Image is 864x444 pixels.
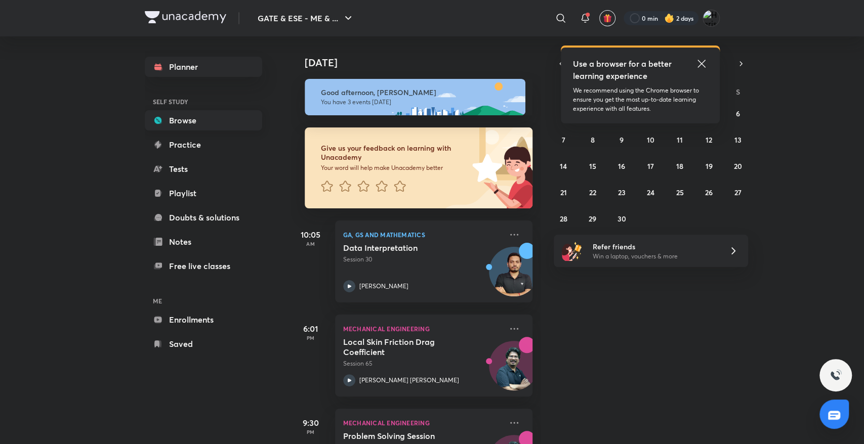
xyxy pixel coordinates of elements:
[573,58,674,82] h5: Use a browser for a better learning experience
[734,135,742,145] abbr: September 13, 2025
[613,210,630,227] button: September 30, 2025
[613,158,630,174] button: September 16, 2025
[620,135,624,145] abbr: September 9, 2025
[343,323,502,335] p: Mechanical Engineering
[618,188,626,197] abbr: September 23, 2025
[592,241,717,252] h6: Refer friends
[291,429,331,435] p: PM
[647,135,654,145] abbr: September 10, 2025
[591,135,595,145] abbr: September 8, 2025
[672,158,688,174] button: September 18, 2025
[613,184,630,200] button: September 23, 2025
[145,232,262,252] a: Notes
[585,184,601,200] button: September 22, 2025
[291,335,331,341] p: PM
[145,207,262,228] a: Doubts & solutions
[701,158,717,174] button: September 19, 2025
[642,131,659,148] button: September 10, 2025
[672,131,688,148] button: September 11, 2025
[489,346,538,395] img: Avatar
[647,161,654,171] abbr: September 17, 2025
[705,188,713,197] abbr: September 26, 2025
[321,144,469,162] h6: Give us your feedback on learning with Unacademy
[706,135,712,145] abbr: September 12, 2025
[730,158,746,174] button: September 20, 2025
[145,110,262,130] a: Browse
[618,161,625,171] abbr: September 16, 2025
[585,158,601,174] button: September 15, 2025
[145,135,262,155] a: Practice
[291,241,331,247] p: AM
[145,93,262,110] h6: SELF STUDY
[555,131,571,148] button: September 7, 2025
[291,229,331,241] h5: 10:05
[734,161,742,171] abbr: September 20, 2025
[291,323,331,335] h5: 6:01
[359,376,459,385] p: [PERSON_NAME] [PERSON_NAME]
[145,292,262,309] h6: ME
[589,188,596,197] abbr: September 22, 2025
[642,184,659,200] button: September 24, 2025
[701,131,717,148] button: September 12, 2025
[145,256,262,276] a: Free live classes
[145,159,262,179] a: Tests
[343,255,502,264] p: Session 30
[592,252,717,261] p: Win a laptop, vouchers & more
[359,282,408,291] p: [PERSON_NAME]
[573,86,708,113] p: We recommend using the Chrome browser to ensure you get the most up-to-date learning experience w...
[145,309,262,330] a: Enrollments
[145,183,262,203] a: Playlist
[672,184,688,200] button: September 25, 2025
[145,334,262,354] a: Saved
[730,184,746,200] button: September 27, 2025
[560,188,567,197] abbr: September 21, 2025
[489,252,538,301] img: Avatar
[734,188,742,197] abbr: September 27, 2025
[701,184,717,200] button: September 26, 2025
[343,337,469,357] h5: Local Skin Friction Drag Coefficient
[730,105,746,121] button: September 6, 2025
[305,57,543,69] h4: [DATE]
[555,184,571,200] button: September 21, 2025
[705,161,712,171] abbr: September 19, 2025
[562,241,582,261] img: referral
[321,164,469,172] p: Your word will help make Unacademy better
[291,417,331,429] h5: 9:30
[555,158,571,174] button: September 14, 2025
[145,57,262,77] a: Planner
[560,161,567,171] abbr: September 14, 2025
[618,214,626,224] abbr: September 30, 2025
[585,131,601,148] button: September 8, 2025
[555,210,571,227] button: September 28, 2025
[343,243,469,253] h5: Data Interpretation
[145,11,226,23] img: Company Logo
[599,10,615,26] button: avatar
[560,214,567,224] abbr: September 28, 2025
[343,359,502,368] p: Session 65
[830,369,842,381] img: ttu
[677,135,683,145] abbr: September 11, 2025
[647,188,654,197] abbr: September 24, 2025
[562,135,565,145] abbr: September 7, 2025
[730,131,746,148] button: September 13, 2025
[343,431,469,441] h5: Problem Solving Session
[642,158,659,174] button: September 17, 2025
[321,88,516,97] h6: Good afternoon, [PERSON_NAME]
[305,79,525,115] img: afternoon
[613,131,630,148] button: September 9, 2025
[589,161,596,171] abbr: September 15, 2025
[585,210,601,227] button: September 29, 2025
[589,214,596,224] abbr: September 29, 2025
[703,10,720,27] img: Harisankar Sahu
[664,13,674,23] img: streak
[252,8,360,28] button: GATE & ESE - ME & ...
[676,188,683,197] abbr: September 25, 2025
[145,11,226,26] a: Company Logo
[321,98,516,106] p: You have 3 events [DATE]
[736,109,740,118] abbr: September 6, 2025
[438,127,532,208] img: feedback_image
[676,161,683,171] abbr: September 18, 2025
[343,417,502,429] p: Mechanical Engineering
[343,229,502,241] p: GA, GS and Mathematics
[736,87,740,97] abbr: Saturday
